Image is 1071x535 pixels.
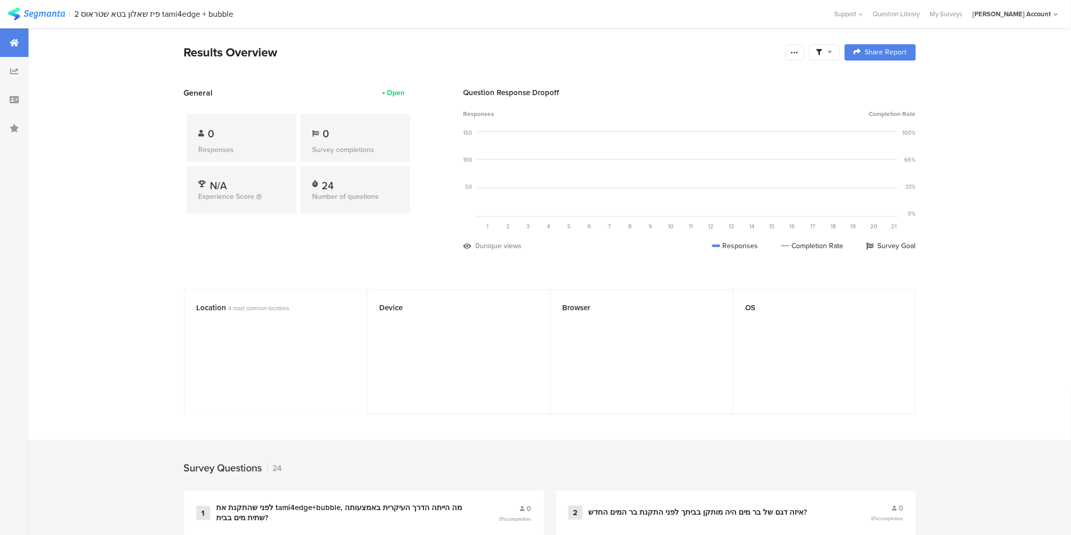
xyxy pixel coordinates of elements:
[871,222,878,230] span: 20
[323,126,329,141] span: 0
[267,462,282,474] div: 24
[750,222,755,230] span: 14
[464,129,473,137] div: 150
[208,126,215,141] span: 0
[709,222,714,230] span: 12
[547,222,550,230] span: 4
[199,144,284,155] div: Responses
[831,222,836,230] span: 18
[229,304,290,312] span: 4 most common locations
[925,9,968,19] a: My Surveys
[811,222,816,230] span: 17
[69,8,71,20] div: |
[892,222,897,230] span: 21
[729,222,735,230] span: 13
[668,222,674,230] span: 10
[649,222,652,230] span: 9
[480,241,522,251] div: unique views
[500,515,532,523] span: 0%
[908,210,916,218] div: 0%
[313,191,379,202] span: Number of questions
[380,302,521,313] div: Device
[790,222,795,230] span: 16
[867,241,916,251] div: Survey Goal
[868,9,925,19] a: Question Library
[8,8,65,20] img: segmanta logo
[851,222,856,230] span: 19
[466,183,473,191] div: 50
[75,9,234,19] div: 2 פיז שאלון בטא שטראוס tami4edge + bubble
[589,508,808,518] div: איזה דגם של בר מים היה מותקן בביתך לפני התקנת בר המים החדש?
[196,506,210,520] div: 1
[629,222,632,230] span: 8
[210,178,227,193] span: N/A
[197,302,338,313] div: Location
[464,87,916,98] div: Question Response Dropoff
[588,222,591,230] span: 6
[872,515,904,522] span: 0%
[899,503,904,514] span: 0
[506,515,532,523] span: completion
[689,222,693,230] span: 11
[903,129,916,137] div: 100%
[869,109,916,118] span: Completion Rate
[476,241,480,251] div: 0
[527,503,532,514] span: 0
[746,302,886,313] div: OS
[464,156,473,164] div: 100
[563,302,704,313] div: Browser
[527,222,530,230] span: 3
[781,241,844,251] div: Completion Rate
[770,222,775,230] span: 15
[464,109,495,118] span: Responses
[217,503,475,523] div: לפני שהתקנת את tami4edge+bubble, מה הייתה הדרך העיקרית באמצעותה שתית מים בבית?
[608,222,611,230] span: 7
[313,144,398,155] div: Survey completions
[865,49,907,56] span: Share Report
[973,9,1051,19] div: [PERSON_NAME] Account
[184,87,213,99] span: General
[878,515,904,522] span: completion
[184,460,262,475] div: Survey Questions
[906,183,916,191] div: 33%
[905,156,916,164] div: 66%
[184,43,781,62] div: Results Overview
[712,241,758,251] div: Responses
[199,191,255,202] span: Experience Score
[567,222,571,230] span: 5
[568,506,583,520] div: 2
[387,87,405,98] div: Open
[322,178,334,188] div: 24
[506,222,510,230] span: 2
[487,222,489,230] span: 1
[835,6,863,22] div: Support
